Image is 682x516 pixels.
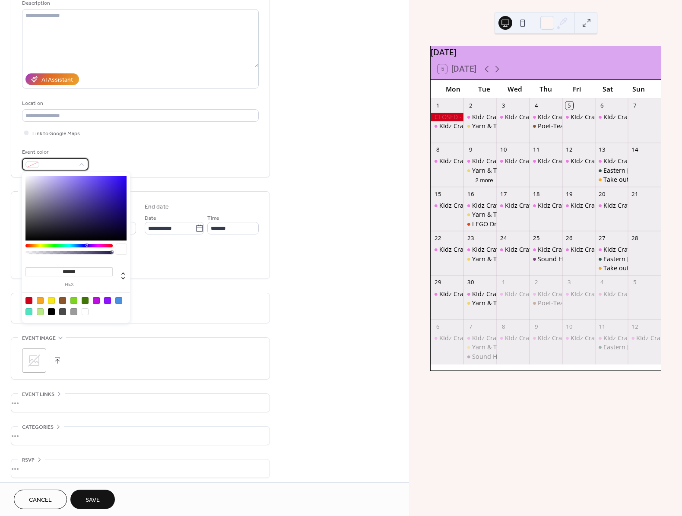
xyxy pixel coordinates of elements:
[595,334,628,342] div: KIdz Craft Corner!
[472,290,524,298] div: KIdz Craft Corner!
[439,157,492,165] div: KIdz Craft Corner!
[565,146,573,154] div: 12
[11,459,270,478] div: •••
[562,290,595,298] div: KIdz Craft Corner!
[439,201,492,210] div: KIdz Craft Corner!
[434,101,442,109] div: 1
[463,122,496,130] div: Yarn & Thread Group
[598,190,606,198] div: 20
[533,146,540,154] div: 11
[463,201,496,210] div: KIdz Craft Corner!
[431,290,463,298] div: KIdz Craft Corner!
[11,394,270,412] div: •••
[472,220,512,228] div: LEGO Drop-in
[595,113,628,121] div: KIdz Craft Corner!
[48,308,55,315] div: #000000
[472,245,524,254] div: KIdz Craft Corner!
[434,190,442,198] div: 15
[505,334,557,342] div: KIdz Craft Corner!
[500,279,508,286] div: 1
[463,343,496,351] div: Yarn & Thread Group
[592,80,623,98] div: Sat
[497,113,530,121] div: KIdz Craft Corner!
[565,234,573,242] div: 26
[463,210,496,219] div: Yarn & Thread Group
[530,290,562,298] div: KIdz Craft Corner!
[48,297,55,304] div: #F8E71C
[565,279,573,286] div: 3
[538,290,590,298] div: KIdz Craft Corner!
[571,157,623,165] div: KIdz Craft Corner!
[538,201,590,210] div: KIdz Craft Corner!
[59,297,66,304] div: #8B572A
[22,348,46,373] div: ;
[530,80,561,98] div: Thu
[505,245,557,254] div: KIdz Craft Corner!
[538,122,564,130] div: Poet-Tea
[467,323,475,330] div: 7
[530,255,562,263] div: Sound Healing
[505,290,557,298] div: KIdz Craft Corner!
[500,146,508,154] div: 10
[469,80,500,98] div: Tue
[598,146,606,154] div: 13
[467,279,475,286] div: 30
[22,390,54,399] span: Event links
[22,423,54,432] span: Categories
[562,245,595,254] div: KIdz Craft Corner!
[14,490,67,509] button: Cancel
[472,166,534,175] div: Yarn & Thread Group
[562,113,595,121] div: KIdz Craft Corner!
[595,201,628,210] div: KIdz Craft Corner!
[595,290,628,298] div: KIdz Craft Corner!
[631,323,639,330] div: 12
[631,279,639,286] div: 5
[595,264,628,272] div: Take out dinner & Movie Night
[598,323,606,330] div: 11
[434,146,442,154] div: 8
[472,210,534,219] div: Yarn & Thread Group
[598,279,606,286] div: 4
[499,80,530,98] div: Wed
[431,157,463,165] div: KIdz Craft Corner!
[467,190,475,198] div: 16
[595,255,628,263] div: Eastern Connecticut Writer's Group
[472,122,534,130] div: Yarn & Thread Group
[497,245,530,254] div: KIdz Craft Corner!
[530,122,562,130] div: Poet-Tea
[25,308,32,315] div: #50E3C2
[115,297,122,304] div: #4A90E2
[463,299,496,307] div: Yarn & Thread Group
[538,113,590,121] div: KIdz Craft Corner!
[439,290,492,298] div: KIdz Craft Corner!
[431,245,463,254] div: KIdz Craft Corner!
[463,245,496,254] div: KIdz Craft Corner!
[145,214,156,223] span: Date
[562,201,595,210] div: KIdz Craft Corner!
[595,166,628,175] div: Eastern Connecticut Writer's Group
[603,245,656,254] div: KIdz Craft Corner!
[29,496,52,505] span: Cancel
[472,352,515,361] div: Sound Healing
[571,334,623,342] div: KIdz Craft Corner!
[595,175,628,184] div: Take out dinner & Movie Night
[70,490,115,509] button: Save
[463,334,496,342] div: KIdz Craft Corner!
[505,113,557,121] div: KIdz Craft Corner!
[533,101,540,109] div: 4
[145,203,169,212] div: End date
[472,334,524,342] div: KIdz Craft Corner!
[571,245,623,254] div: KIdz Craft Corner!
[207,214,219,223] span: Time
[631,101,639,109] div: 7
[25,73,79,85] button: AI Assistant
[82,297,89,304] div: #417505
[533,190,540,198] div: 18
[623,80,654,98] div: Sun
[628,334,661,342] div: KIdz Craft Corner!
[439,245,492,254] div: KIdz Craft Corner!
[463,113,496,121] div: KIdz Craft Corner!
[472,255,534,263] div: Yarn & Thread Group
[500,101,508,109] div: 3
